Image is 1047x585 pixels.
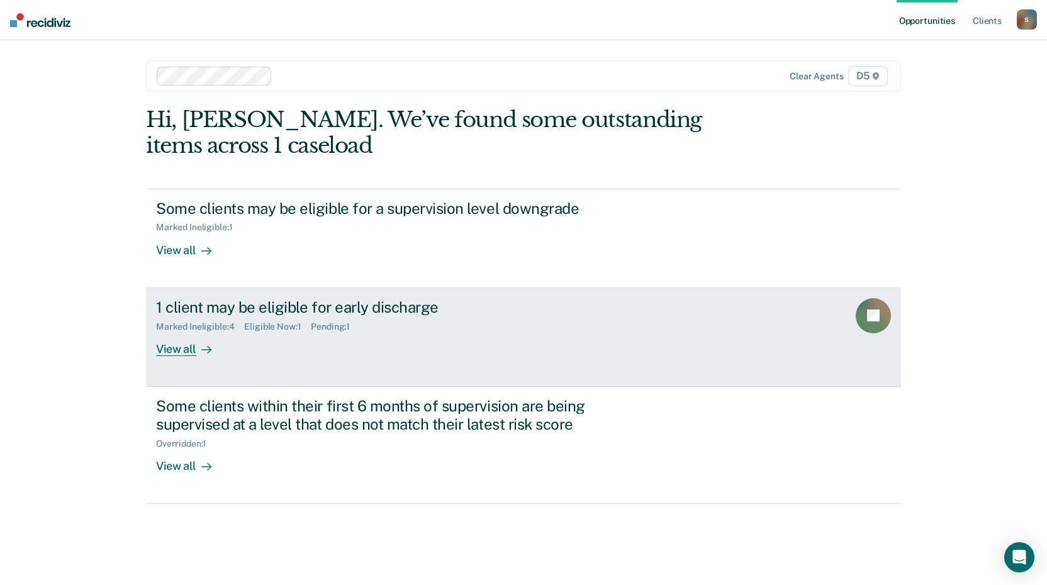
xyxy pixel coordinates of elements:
[156,448,227,473] div: View all
[146,107,750,159] div: Hi, [PERSON_NAME]. We’ve found some outstanding items across 1 caseload
[311,321,360,332] div: Pending : 1
[10,13,70,27] img: Recidiviz
[1017,9,1037,30] button: S
[156,321,244,332] div: Marked Ineligible : 4
[1004,542,1034,572] div: Open Intercom Messenger
[790,71,843,82] div: Clear agents
[146,288,901,387] a: 1 client may be eligible for early dischargeMarked Ineligible:4Eligible Now:1Pending:1View all
[848,66,888,86] span: D5
[244,321,311,332] div: Eligible Now : 1
[156,438,216,449] div: Overridden : 1
[156,222,242,233] div: Marked Ineligible : 1
[156,199,598,218] div: Some clients may be eligible for a supervision level downgrade
[156,331,227,356] div: View all
[156,298,598,316] div: 1 client may be eligible for early discharge
[156,233,227,257] div: View all
[146,189,901,288] a: Some clients may be eligible for a supervision level downgradeMarked Ineligible:1View all
[146,387,901,504] a: Some clients within their first 6 months of supervision are being supervised at a level that does...
[156,397,598,433] div: Some clients within their first 6 months of supervision are being supervised at a level that does...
